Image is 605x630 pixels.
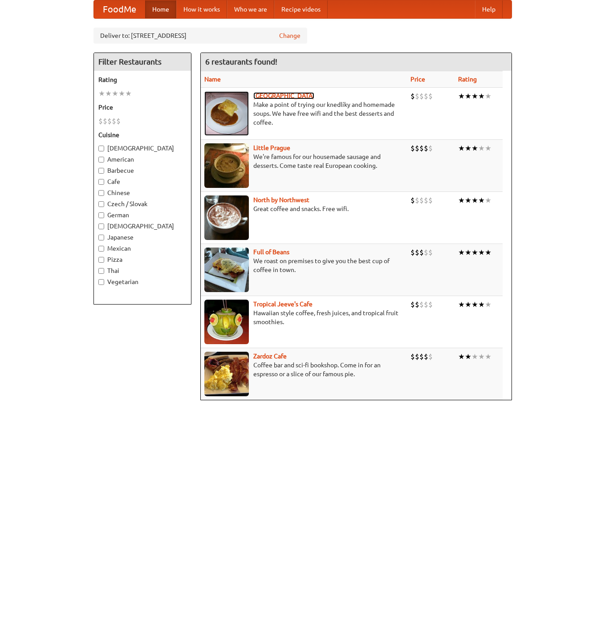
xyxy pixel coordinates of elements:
[98,268,104,274] input: Thai
[103,116,107,126] li: $
[465,300,471,309] li: ★
[410,91,415,101] li: $
[419,300,424,309] li: $
[204,152,404,170] p: We're famous for our housemade sausage and desserts. Come taste real European cooking.
[118,89,125,98] li: ★
[428,352,433,362] li: $
[485,352,491,362] li: ★
[98,188,187,197] label: Chinese
[458,300,465,309] li: ★
[204,76,221,83] a: Name
[253,144,290,151] a: Little Prague
[471,352,478,362] li: ★
[98,255,187,264] label: Pizza
[204,256,404,274] p: We roast on premises to give you the best cup of coffee in town.
[458,91,465,101] li: ★
[98,257,104,263] input: Pizza
[424,91,428,101] li: $
[471,143,478,153] li: ★
[204,91,249,136] img: czechpoint.jpg
[458,248,465,257] li: ★
[98,144,187,153] label: [DEMOGRAPHIC_DATA]
[410,143,415,153] li: $
[279,31,300,40] a: Change
[98,246,104,252] input: Mexican
[415,143,419,153] li: $
[424,300,428,309] li: $
[458,76,477,83] a: Rating
[227,0,274,18] a: Who we are
[485,300,491,309] li: ★
[424,195,428,205] li: $
[458,352,465,362] li: ★
[98,201,104,207] input: Czech / Slovak
[93,28,307,44] div: Deliver to: [STREET_ADDRESS]
[253,353,287,360] b: Zardoz Cafe
[478,143,485,153] li: ★
[410,300,415,309] li: $
[98,211,187,219] label: German
[94,0,145,18] a: FoodMe
[465,248,471,257] li: ★
[98,177,187,186] label: Cafe
[98,279,104,285] input: Vegetarian
[424,352,428,362] li: $
[428,143,433,153] li: $
[98,235,104,240] input: Japanese
[98,116,103,126] li: $
[204,361,404,378] p: Coffee bar and sci-fi bookshop. Come in for an espresso or a slice of our famous pie.
[424,248,428,257] li: $
[471,195,478,205] li: ★
[204,300,249,344] img: jeeves.jpg
[253,248,289,256] a: Full of Beans
[98,244,187,253] label: Mexican
[98,212,104,218] input: German
[485,248,491,257] li: ★
[419,248,424,257] li: $
[415,300,419,309] li: $
[471,248,478,257] li: ★
[204,143,249,188] img: littleprague.jpg
[112,116,116,126] li: $
[94,53,191,71] h4: Filter Restaurants
[204,204,404,213] p: Great coffee and snacks. Free wifi.
[125,89,132,98] li: ★
[428,300,433,309] li: $
[204,309,404,326] p: Hawaiian style coffee, fresh juices, and tropical fruit smoothies.
[458,195,465,205] li: ★
[410,195,415,205] li: $
[253,301,313,308] b: Tropical Jeeve's Cafe
[98,89,105,98] li: ★
[98,179,104,185] input: Cafe
[274,0,328,18] a: Recipe videos
[98,168,104,174] input: Barbecue
[458,143,465,153] li: ★
[253,92,314,99] a: [GEOGRAPHIC_DATA]
[424,143,428,153] li: $
[410,352,415,362] li: $
[415,195,419,205] li: $
[478,352,485,362] li: ★
[98,75,187,84] h5: Rating
[98,157,104,163] input: American
[415,352,419,362] li: $
[471,91,478,101] li: ★
[98,146,104,151] input: [DEMOGRAPHIC_DATA]
[253,196,309,203] a: North by Northwest
[428,248,433,257] li: $
[419,195,424,205] li: $
[205,57,277,66] ng-pluralize: 6 restaurants found!
[98,224,104,229] input: [DEMOGRAPHIC_DATA]
[465,352,471,362] li: ★
[478,248,485,257] li: ★
[465,91,471,101] li: ★
[465,195,471,205] li: ★
[105,89,112,98] li: ★
[485,143,491,153] li: ★
[98,190,104,196] input: Chinese
[428,195,433,205] li: $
